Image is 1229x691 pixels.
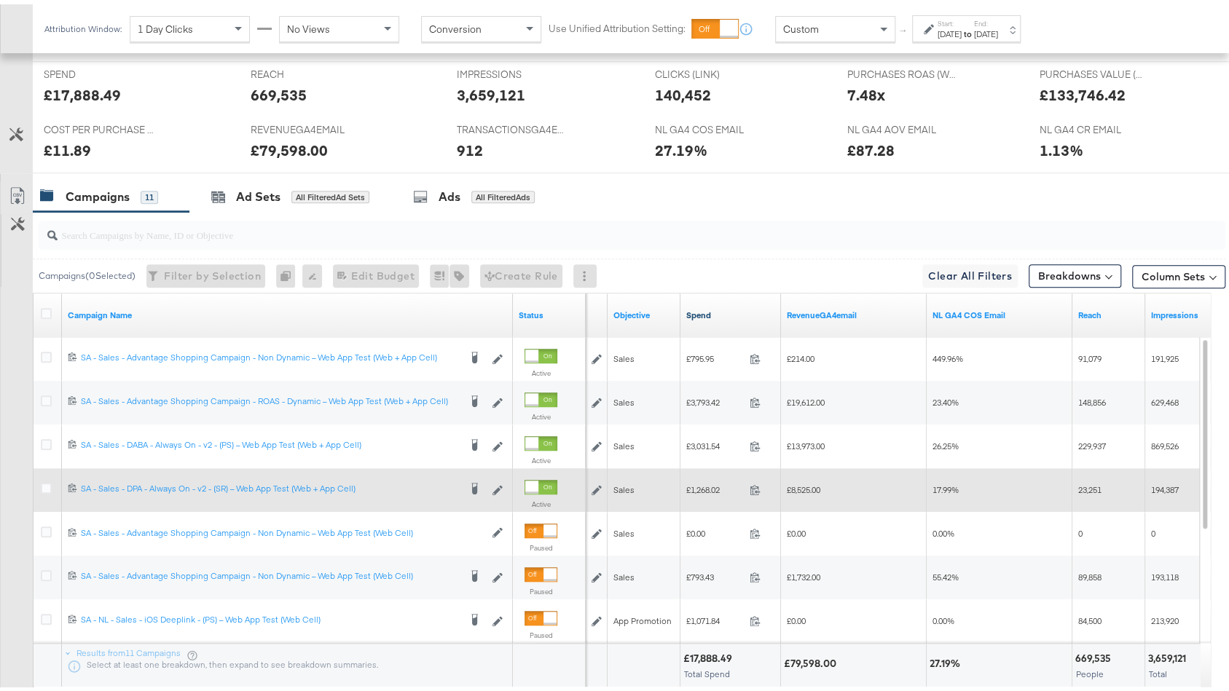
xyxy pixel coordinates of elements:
[686,480,744,491] span: £1,268.02
[787,480,820,491] span: £8,525.00
[1078,611,1102,622] span: 84,500
[81,478,459,493] a: SA - Sales - DPA - Always On - v2 - (SR) – Web App Test (Web + App Cell)
[525,626,557,636] label: Paused
[932,611,954,622] span: 0.00%
[686,436,744,447] span: £3,031.54
[251,135,328,157] div: £79,598.00
[1039,119,1148,133] span: NL GA4 CR EMAIL
[787,611,806,622] span: £0.00
[525,495,557,505] label: Active
[81,347,459,359] div: SA - Sales - Advantage Shopping Campaign - Non Dynamic – Web App Test (Web + App Cell)
[1078,480,1102,491] span: 23,251
[787,349,814,360] span: £214.00
[251,63,360,77] span: REACH
[922,260,1018,283] button: Clear All Filters
[787,436,825,447] span: £13,973.00
[44,119,153,133] span: COST PER PURCHASE (WEBSITE EVENTS)
[1078,392,1106,403] span: 148,856
[1078,305,1139,317] a: The number of people your ad was served to.
[1039,63,1148,77] span: PURCHASES VALUE (WEBSITE EVENTS)
[932,436,959,447] span: 26.25%
[81,347,459,362] a: SA - Sales - Advantage Shopping Campaign - Non Dynamic – Web App Test (Web + App Cell)
[787,567,820,578] span: £1,732.00
[938,24,962,36] div: [DATE]
[684,664,730,675] span: Total Spend
[81,523,484,534] div: SA - Sales - Advantage Shopping Campaign - Non Dynamic – Web App Test (Web Cell)
[686,524,744,534] span: £0.00
[81,609,459,624] a: SA - NL - Sales - iOS Deeplink - (PS) – Web App Test (Web Cell)
[81,435,459,446] div: SA - Sales - DABA - Always On - v2 - (PS) – Web App Test (Web + App Cell)
[1151,392,1179,403] span: 629,468
[236,184,280,201] div: Ad Sets
[613,436,635,447] span: Sales
[784,652,841,666] div: £79,598.00
[1039,135,1083,157] div: 1.13%
[613,305,675,317] a: Your campaign's objective.
[930,652,965,666] div: 27.19%
[847,119,957,133] span: NL GA4 AOV EMAIL
[525,408,557,417] label: Active
[787,524,806,534] span: £0.00
[686,305,775,317] a: The total amount spent to date.
[457,119,566,133] span: TRANSACTIONSGA4EMAIL
[897,25,911,30] span: ↑
[439,184,460,201] div: Ads
[928,263,1012,281] span: Clear All Filters
[1078,349,1102,360] span: 91,079
[932,305,1067,317] a: NL NET COS GA4
[457,80,525,101] div: 3,659,121
[932,567,959,578] span: 55.42%
[81,566,459,577] div: SA - Sales - Advantage Shopping Campaign - Non Dynamic – Web App Test (Web Cell)
[1078,524,1083,534] span: 0
[1151,611,1179,622] span: 213,920
[1078,567,1102,578] span: 89,858
[525,364,557,374] label: Active
[287,18,330,31] span: No Views
[291,186,369,200] div: All Filtered Ad Sets
[932,480,959,491] span: 17.99%
[787,392,825,403] span: £19,612.00
[613,392,635,403] span: Sales
[44,135,91,157] div: £11.89
[686,392,744,403] span: £3,793.42
[81,391,459,403] div: SA - Sales - Advantage Shopping Campaign - ROAS - Dynamic – Web App Test (Web + App Cell)
[1075,647,1115,661] div: 669,535
[525,539,557,548] label: Paused
[141,186,158,200] div: 11
[1132,261,1225,284] button: Column Sets
[251,119,360,133] span: REVENUEGA4EMAIL
[613,567,635,578] span: Sales
[81,478,459,490] div: SA - Sales - DPA - Always On - v2 - (SR) – Web App Test (Web + App Cell)
[613,480,635,491] span: Sales
[525,583,557,592] label: Paused
[471,186,535,200] div: All Filtered Ads
[613,611,672,622] span: App Promotion
[81,609,459,621] div: SA - NL - Sales - iOS Deeplink - (PS) – Web App Test (Web Cell)
[525,451,557,461] label: Active
[655,80,711,101] div: 140,452
[655,63,764,77] span: CLICKS (LINK)
[549,17,686,31] label: Use Unified Attribution Setting:
[974,24,998,36] div: [DATE]
[44,20,122,30] div: Attribution Window:
[68,305,507,317] a: Your campaign name.
[686,567,744,578] span: £793.43
[81,391,459,406] a: SA - Sales - Advantage Shopping Campaign - ROAS - Dynamic – Web App Test (Web + App Cell)
[44,80,121,101] div: £17,888.49
[655,135,707,157] div: 27.19%
[138,18,193,31] span: 1 Day Clicks
[938,15,962,24] label: Start:
[1076,664,1104,675] span: People
[1029,260,1121,283] button: Breakdowns
[847,135,895,157] div: £87.28
[932,392,959,403] span: 23.40%
[1151,524,1155,534] span: 0
[1151,480,1179,491] span: 194,387
[932,349,963,360] span: 449.96%
[1039,80,1125,101] div: £133,746.42
[276,260,302,283] div: 0
[39,265,136,278] div: Campaigns ( 0 Selected)
[429,18,482,31] span: Conversion
[683,647,737,661] div: £17,888.49
[44,63,153,77] span: SPEND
